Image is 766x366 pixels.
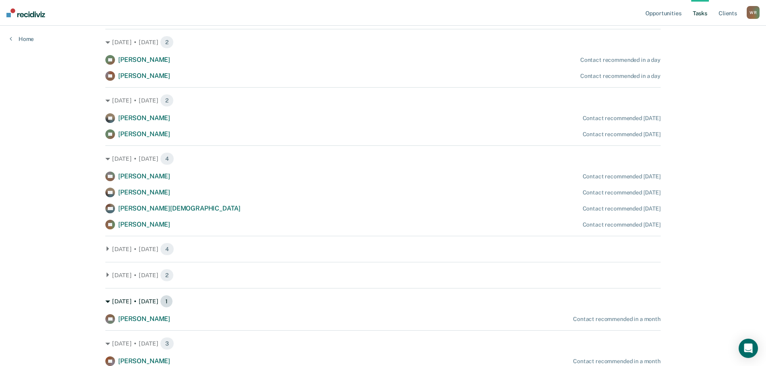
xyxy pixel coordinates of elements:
[583,115,661,122] div: Contact recommended [DATE]
[573,358,661,365] div: Contact recommended in a month
[105,269,661,282] div: [DATE] • [DATE] 2
[583,221,661,228] div: Contact recommended [DATE]
[118,56,170,63] span: [PERSON_NAME]
[118,172,170,180] span: [PERSON_NAME]
[105,295,661,308] div: [DATE] • [DATE] 1
[160,295,173,308] span: 1
[580,73,661,80] div: Contact recommended in a day
[105,337,661,350] div: [DATE] • [DATE] 3
[583,189,661,196] div: Contact recommended [DATE]
[160,152,174,165] span: 4
[583,173,661,180] div: Contact recommended [DATE]
[105,36,661,49] div: [DATE] • [DATE] 2
[105,94,661,107] div: [DATE] • [DATE] 2
[118,72,170,80] span: [PERSON_NAME]
[118,130,170,138] span: [PERSON_NAME]
[105,152,661,165] div: [DATE] • [DATE] 4
[583,205,661,212] div: Contact recommended [DATE]
[580,57,661,63] div: Contact recommended in a day
[160,94,174,107] span: 2
[160,269,174,282] span: 2
[6,8,45,17] img: Recidiviz
[747,6,760,19] div: W R
[118,204,240,212] span: [PERSON_NAME][DEMOGRAPHIC_DATA]
[583,131,661,138] div: Contact recommended [DATE]
[573,316,661,323] div: Contact recommended in a month
[747,6,760,19] button: WR
[10,35,34,43] a: Home
[739,339,758,358] div: Open Intercom Messenger
[118,221,170,228] span: [PERSON_NAME]
[160,337,174,350] span: 3
[105,243,661,256] div: [DATE] • [DATE] 4
[160,36,174,49] span: 2
[118,315,170,323] span: [PERSON_NAME]
[160,243,174,256] span: 4
[118,188,170,196] span: [PERSON_NAME]
[118,114,170,122] span: [PERSON_NAME]
[118,357,170,365] span: [PERSON_NAME]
